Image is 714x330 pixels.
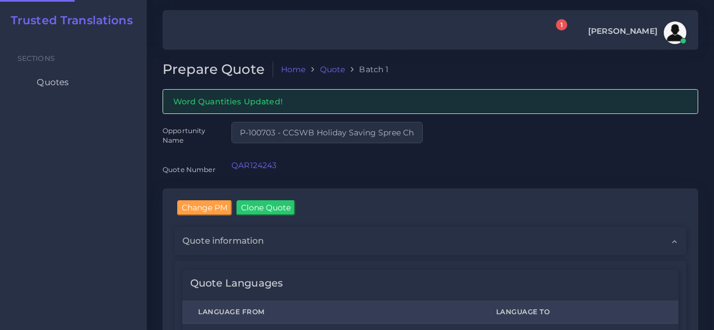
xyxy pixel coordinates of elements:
span: 1 [556,19,567,30]
input: Clone Quote [236,200,295,215]
li: Batch 1 [345,64,388,75]
a: Trusted Translations [3,14,133,27]
th: Language To [480,301,678,324]
th: Language From [182,301,480,324]
a: Quote [320,64,345,75]
label: Quote Number [163,165,216,174]
input: Change PM [177,200,232,215]
img: avatar [664,21,686,44]
a: Home [281,64,306,75]
span: Quotes [37,76,69,89]
a: Quotes [8,71,138,94]
a: 1 [546,25,566,41]
h4: Quote Languages [190,278,283,290]
a: QAR124243 [231,160,277,170]
span: [PERSON_NAME] [588,27,658,35]
a: [PERSON_NAME]avatar [582,21,690,44]
label: Opportunity Name [163,126,216,146]
span: Sections [17,54,55,63]
div: Quote information [174,227,686,255]
h2: Prepare Quote [163,61,273,78]
div: Word Quantities Updated! [163,89,698,113]
span: Quote information [182,235,264,247]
